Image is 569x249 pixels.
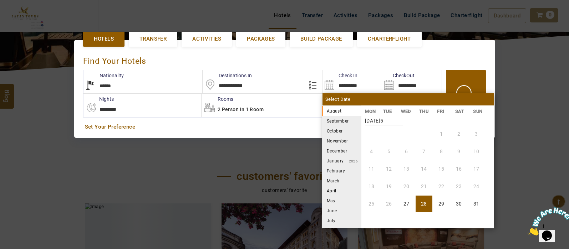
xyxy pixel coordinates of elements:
li: THU [415,108,433,115]
li: August [322,106,361,116]
div: Find Your Hotels [83,49,486,70]
input: Search [322,70,382,93]
iframe: chat widget [525,204,569,238]
span: 1 [3,3,6,9]
span: Transfer [139,35,167,43]
li: September [322,116,361,126]
span: Activities [192,35,221,43]
small: 2026 [344,159,358,163]
li: SAT [451,108,469,115]
li: October [322,126,361,136]
span: 2 Person in 1 Room [218,107,264,112]
label: Check In [322,72,357,79]
div: Select Date [322,93,494,105]
a: Activities [182,32,232,46]
li: December [322,146,361,156]
li: Friday, 29 August 2025 [433,196,450,212]
label: Destinations In [203,72,252,79]
li: February [322,166,361,176]
span: Hotels [94,35,114,43]
span: Packages [247,35,275,43]
li: April [322,186,361,196]
label: Nationality [83,72,124,79]
a: Transfer [129,32,177,46]
li: March [322,176,361,186]
li: Saturday, 30 August 2025 [451,196,467,212]
li: Sunday, 31 August 2025 [468,196,485,212]
li: WED [397,108,416,115]
li: FRI [433,108,452,115]
li: May [322,196,361,206]
li: November [322,136,361,146]
span: Charterflight [368,35,411,43]
li: June [322,206,361,216]
label: Rooms [202,95,233,103]
a: Hotels [83,32,125,46]
li: SUN [469,108,488,115]
label: CheckOut [382,72,415,79]
li: January [322,156,361,166]
input: Search [382,70,442,93]
a: Build Package [290,32,352,46]
li: Thursday, 28 August 2025 [416,196,432,212]
a: Set Your Preference [85,123,484,131]
a: Packages [236,32,285,46]
li: July [322,216,361,225]
small: 2025 [341,109,391,113]
li: TUE [379,108,397,115]
label: nights [83,95,114,103]
li: Wednesday, 27 August 2025 [398,196,415,212]
span: Build Package [300,35,342,43]
a: Charterflight [357,32,422,46]
img: Chat attention grabber [3,3,47,31]
li: MON [361,108,380,115]
strong: [DATE]5 [365,113,403,125]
